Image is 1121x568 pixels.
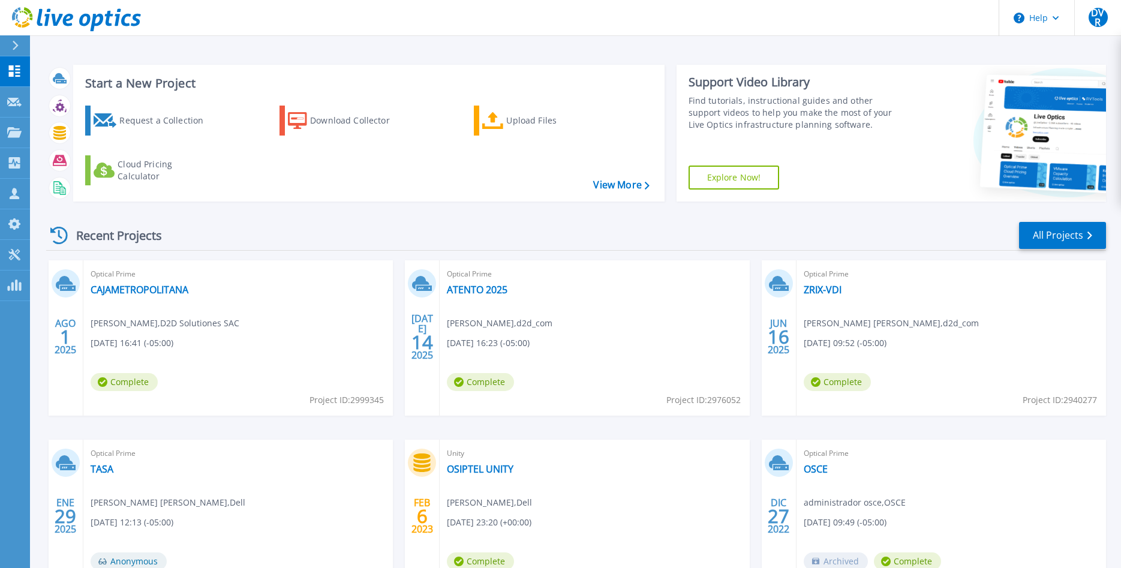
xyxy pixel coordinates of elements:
span: Project ID: 2999345 [309,393,384,407]
div: DIC 2022 [767,494,790,538]
div: Support Video Library [689,74,907,90]
span: Optical Prime [804,447,1099,460]
span: [DATE] 09:52 (-05:00) [804,336,886,350]
span: 6 [417,511,428,521]
span: [DATE] 12:13 (-05:00) [91,516,173,529]
span: Unity [447,447,742,460]
a: Upload Files [474,106,608,136]
a: Request a Collection [85,106,219,136]
span: Complete [804,373,871,391]
span: 14 [411,337,433,347]
span: [PERSON_NAME] , D2D Solutiones SAC [91,317,239,330]
div: AGO 2025 [54,315,77,359]
span: [DATE] 23:20 (+00:00) [447,516,531,529]
span: 29 [55,511,76,521]
span: Optical Prime [804,268,1099,281]
span: [DATE] 09:49 (-05:00) [804,516,886,529]
div: JUN 2025 [767,315,790,359]
span: 1 [60,332,71,342]
span: [DATE] 16:23 (-05:00) [447,336,530,350]
span: Complete [447,373,514,391]
span: [PERSON_NAME] , Dell [447,496,532,509]
a: View More [593,179,649,191]
span: administrador osce , OSCE [804,496,906,509]
a: Explore Now! [689,166,780,190]
span: Optical Prime [91,268,386,281]
div: Download Collector [310,109,406,133]
span: [DATE] 16:41 (-05:00) [91,336,173,350]
a: All Projects [1019,222,1106,249]
span: 16 [768,332,789,342]
span: Optical Prime [91,447,386,460]
span: [PERSON_NAME] , d2d_com [447,317,552,330]
h3: Start a New Project [85,77,649,90]
span: [PERSON_NAME] [PERSON_NAME] , Dell [91,496,245,509]
span: DVR [1089,8,1108,27]
span: 27 [768,511,789,521]
div: Request a Collection [119,109,215,133]
a: Download Collector [280,106,413,136]
a: ATENTO 2025 [447,284,507,296]
span: Project ID: 2976052 [666,393,741,407]
a: TASA [91,463,113,475]
div: Cloud Pricing Calculator [118,158,214,182]
span: Complete [91,373,158,391]
span: [PERSON_NAME] [PERSON_NAME] , d2d_com [804,317,979,330]
div: Upload Files [506,109,602,133]
div: FEB 2023 [411,494,434,538]
a: OSIPTEL UNITY [447,463,513,475]
div: [DATE] 2025 [411,315,434,359]
a: ZRIX-VDI [804,284,841,296]
a: Cloud Pricing Calculator [85,155,219,185]
div: ENE 2025 [54,494,77,538]
a: CAJAMETROPOLITANA [91,284,188,296]
span: Project ID: 2940277 [1023,393,1097,407]
div: Find tutorials, instructional guides and other support videos to help you make the most of your L... [689,95,907,131]
div: Recent Projects [46,221,178,250]
span: Optical Prime [447,268,742,281]
a: OSCE [804,463,828,475]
